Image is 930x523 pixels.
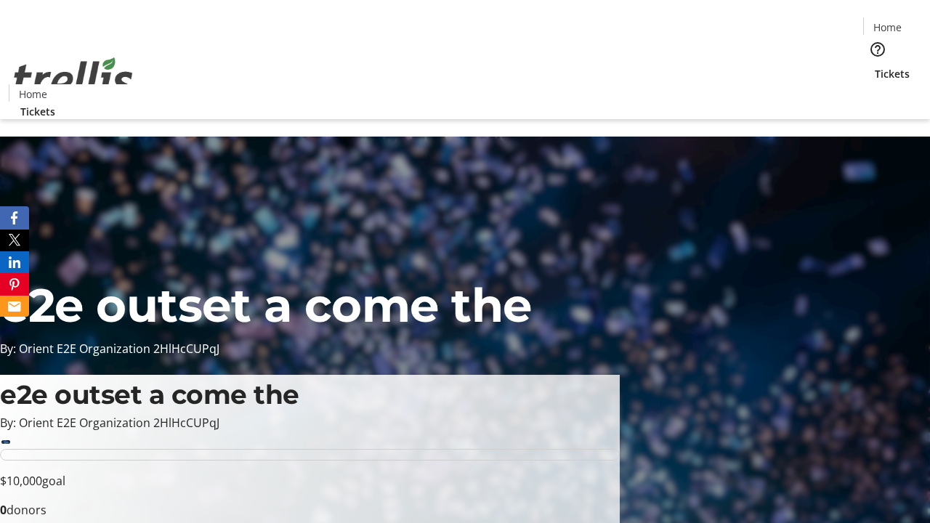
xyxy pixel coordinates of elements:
a: Home [864,20,910,35]
a: Tickets [863,66,921,81]
img: Orient E2E Organization 2HlHcCUPqJ's Logo [9,41,138,114]
button: Help [863,35,892,64]
a: Home [9,86,56,102]
span: Tickets [20,104,55,119]
span: Home [873,20,902,35]
a: Tickets [9,104,67,119]
span: Home [19,86,47,102]
button: Cart [863,81,892,110]
span: Tickets [875,66,910,81]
